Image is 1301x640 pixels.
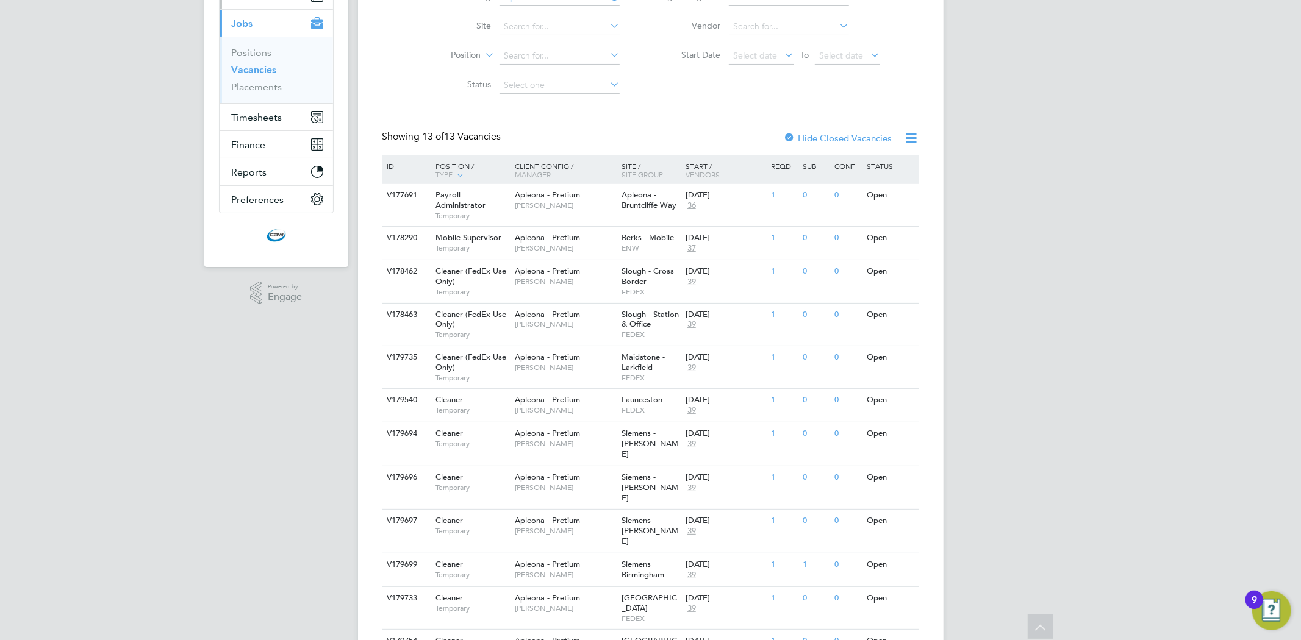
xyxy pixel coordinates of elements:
[500,77,620,94] input: Select one
[768,260,800,283] div: 1
[421,79,491,90] label: Status
[768,227,800,249] div: 1
[686,233,765,243] div: [DATE]
[622,190,676,210] span: Apleona - Bruntcliffe Way
[515,266,580,276] span: Apleona - Pretium
[384,304,427,326] div: V178463
[686,593,765,603] div: [DATE]
[268,292,302,302] span: Engage
[864,260,917,283] div: Open
[686,570,698,580] span: 39
[421,20,491,31] label: Site
[384,510,427,532] div: V179697
[515,570,615,580] span: [PERSON_NAME]
[435,243,509,253] span: Temporary
[622,232,674,243] span: Berks - Mobile
[800,260,831,283] div: 0
[729,18,849,35] input: Search for...
[515,472,580,482] span: Apleona - Pretium
[382,130,504,143] div: Showing
[435,439,509,449] span: Temporary
[686,243,698,254] span: 37
[232,64,277,76] a: Vacancies
[733,50,777,61] span: Select date
[435,211,509,221] span: Temporary
[622,614,679,624] span: FEDEX
[686,472,765,483] div: [DATE]
[622,309,679,330] span: Slough - Station & Office
[268,282,302,292] span: Powered by
[384,346,427,369] div: V179735
[622,405,679,415] span: FEDEX
[618,155,683,185] div: Site /
[686,190,765,201] div: [DATE]
[384,466,427,489] div: V179696
[784,132,892,144] label: Hide Closed Vacancies
[686,363,698,373] span: 39
[622,592,677,613] span: [GEOGRAPHIC_DATA]
[435,570,509,580] span: Temporary
[1252,600,1257,616] div: 9
[686,277,698,287] span: 39
[622,169,663,179] span: Site Group
[768,346,800,369] div: 1
[232,18,253,29] span: Jobs
[832,389,864,411] div: 0
[686,439,698,449] span: 39
[686,310,765,320] div: [DATE]
[800,304,831,326] div: 0
[515,190,580,200] span: Apleona - Pretium
[219,226,334,245] a: Go to home page
[768,510,800,532] div: 1
[435,405,509,415] span: Temporary
[515,603,615,613] span: [PERSON_NAME]
[515,394,580,405] span: Apleona - Pretium
[768,184,800,207] div: 1
[435,232,501,243] span: Mobile Supervisor
[683,155,768,185] div: Start /
[800,422,831,445] div: 0
[515,592,580,603] span: Apleona - Pretium
[500,48,620,65] input: Search for...
[686,483,698,493] span: 39
[800,227,831,249] div: 0
[650,49,720,60] label: Start Date
[686,516,765,526] div: [DATE]
[435,428,463,438] span: Cleaner
[515,526,615,536] span: [PERSON_NAME]
[384,587,427,610] div: V179733
[435,190,486,210] span: Payroll Administrator
[220,10,333,37] button: Jobs
[232,194,284,205] span: Preferences
[426,155,512,186] div: Position /
[435,266,506,286] span: Cleaner (FedEx Use Only)
[832,587,864,610] div: 0
[622,287,679,297] span: FEDEX
[515,319,615,329] span: [PERSON_NAME]
[435,169,453,179] span: Type
[515,439,615,449] span: [PERSON_NAME]
[864,389,917,411] div: Open
[384,422,427,445] div: V179694
[864,155,917,176] div: Status
[220,158,333,185] button: Reports
[435,515,463,525] span: Cleaner
[622,428,679,459] span: Siemens - [PERSON_NAME]
[686,169,720,179] span: Vendors
[220,37,333,103] div: Jobs
[250,282,302,305] a: Powered byEngage
[768,304,800,326] div: 1
[800,510,831,532] div: 0
[622,559,664,580] span: Siemens Birmingham
[384,553,427,576] div: V179699
[515,363,615,372] span: [PERSON_NAME]
[435,373,509,383] span: Temporary
[832,155,864,176] div: Conf
[435,559,463,569] span: Cleaner
[232,166,267,178] span: Reports
[768,155,800,176] div: Reqd
[622,394,662,405] span: Launceston
[384,389,427,411] div: V179540
[686,266,765,277] div: [DATE]
[800,346,831,369] div: 0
